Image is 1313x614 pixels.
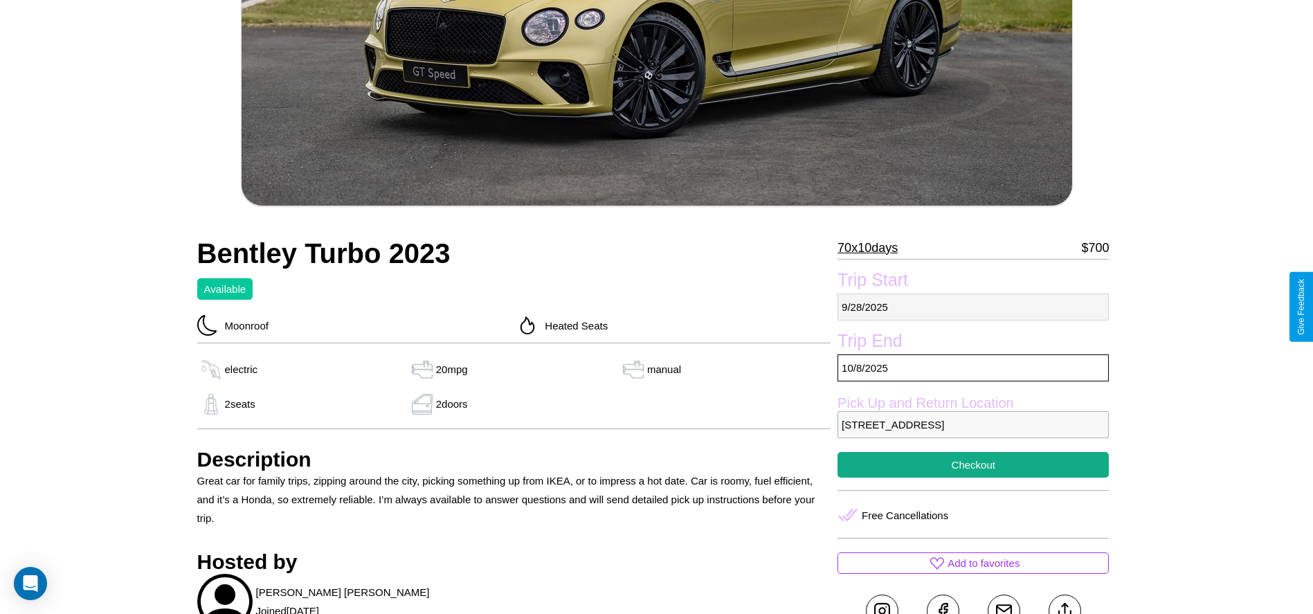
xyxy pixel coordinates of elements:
[837,354,1109,381] p: 10 / 8 / 2025
[197,448,831,471] h3: Description
[14,567,47,600] div: Open Intercom Messenger
[197,550,831,574] h3: Hosted by
[837,294,1109,320] p: 9 / 28 / 2025
[197,359,225,380] img: gas
[436,395,468,413] p: 2 doors
[837,411,1109,438] p: [STREET_ADDRESS]
[197,238,831,269] h2: Bentley Turbo 2023
[837,331,1109,354] label: Trip End
[408,394,436,415] img: gas
[837,452,1109,478] button: Checkout
[204,280,246,298] p: Available
[225,360,258,379] p: electric
[837,270,1109,294] label: Trip Start
[837,237,898,259] p: 70 x 10 days
[647,360,681,379] p: manual
[1296,279,1306,335] div: Give Feedback
[197,394,225,415] img: gas
[538,316,608,335] p: Heated Seats
[862,506,948,525] p: Free Cancellations
[408,359,436,380] img: gas
[218,316,269,335] p: Moonroof
[837,552,1109,574] button: Add to favorites
[197,471,831,527] p: Great car for family trips, zipping around the city, picking something up from IKEA, or to impres...
[837,395,1109,411] label: Pick Up and Return Location
[256,583,430,602] p: [PERSON_NAME] [PERSON_NAME]
[948,554,1020,572] p: Add to favorites
[436,360,468,379] p: 20 mpg
[619,359,647,380] img: gas
[1081,237,1109,259] p: $ 700
[225,395,255,413] p: 2 seats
